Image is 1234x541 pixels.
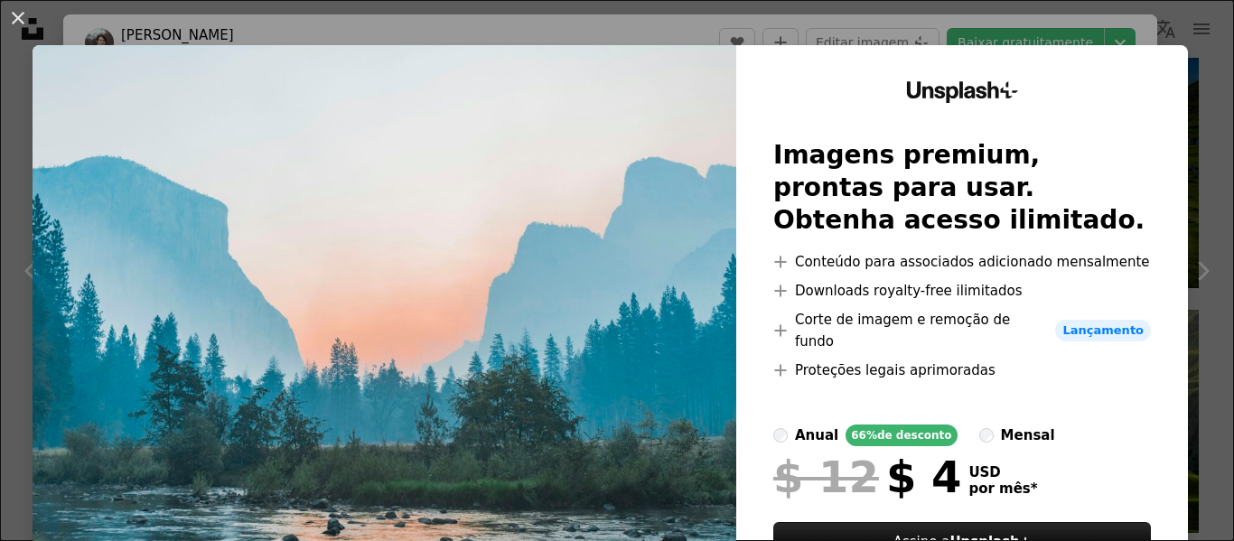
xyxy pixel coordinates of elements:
[773,251,1151,273] li: Conteúdo para associados adicionado mensalmente
[968,480,1037,497] span: por mês *
[795,424,838,446] div: anual
[968,464,1037,480] span: USD
[773,280,1151,302] li: Downloads royalty-free ilimitados
[773,428,788,443] input: anual66%de desconto
[773,453,879,500] span: $ 12
[1055,320,1151,341] span: Lançamento
[1001,424,1055,446] div: mensal
[846,424,957,446] div: 66% de desconto
[773,139,1151,237] h2: Imagens premium, prontas para usar. Obtenha acesso ilimitado.
[773,453,961,500] div: $ 4
[773,309,1151,352] li: Corte de imagem e remoção de fundo
[979,428,994,443] input: mensal
[773,359,1151,381] li: Proteções legais aprimoradas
